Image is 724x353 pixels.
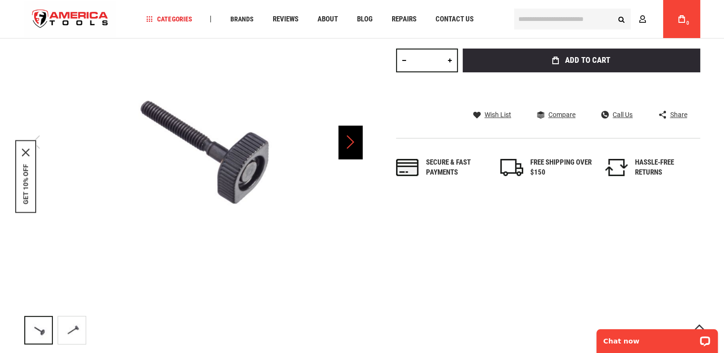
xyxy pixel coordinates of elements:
img: America Tools [24,1,117,37]
svg: close icon [22,149,30,157]
img: payments [396,159,419,176]
span: Reviews [272,16,298,23]
span: Wish List [485,111,511,118]
span: About [317,16,337,23]
a: Call Us [601,110,633,119]
span: Add to Cart [565,56,610,64]
div: Secure & fast payments [426,157,488,178]
a: About [313,13,342,26]
div: FREE SHIPPING OVER $150 [530,157,592,178]
span: Contact Us [435,16,473,23]
a: Blog [352,13,377,26]
a: store logo [24,1,117,37]
span: Repairs [391,16,416,23]
div: RIDGID 15348 FEED SCREW ASSEMBLY [58,311,86,349]
img: RIDGID 15348 FEED SCREW ASSEMBLY [58,316,86,344]
a: Compare [537,110,575,119]
div: HASSLE-FREE RETURNS [635,157,697,178]
span: Share [670,111,687,118]
a: Wish List [473,110,511,119]
a: Reviews [268,13,302,26]
button: Add to Cart [463,49,700,72]
span: 0 [686,20,689,26]
iframe: LiveChat chat widget [590,323,724,353]
div: RIDGID 15348 FEED SCREW ASSEMBLY [24,311,58,349]
button: GET 10% OFF [22,164,30,205]
a: Repairs [387,13,420,26]
a: Categories [142,13,196,26]
span: Call Us [613,111,633,118]
button: Search [613,10,631,28]
img: returns [605,159,628,176]
button: Close [22,149,30,157]
span: Compare [548,111,575,118]
iframe: Secure express checkout frame [461,75,702,103]
span: Brands [230,16,253,22]
a: Contact Us [431,13,477,26]
span: Blog [357,16,372,23]
img: shipping [500,159,523,176]
a: Brands [226,13,258,26]
span: Categories [146,16,192,22]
